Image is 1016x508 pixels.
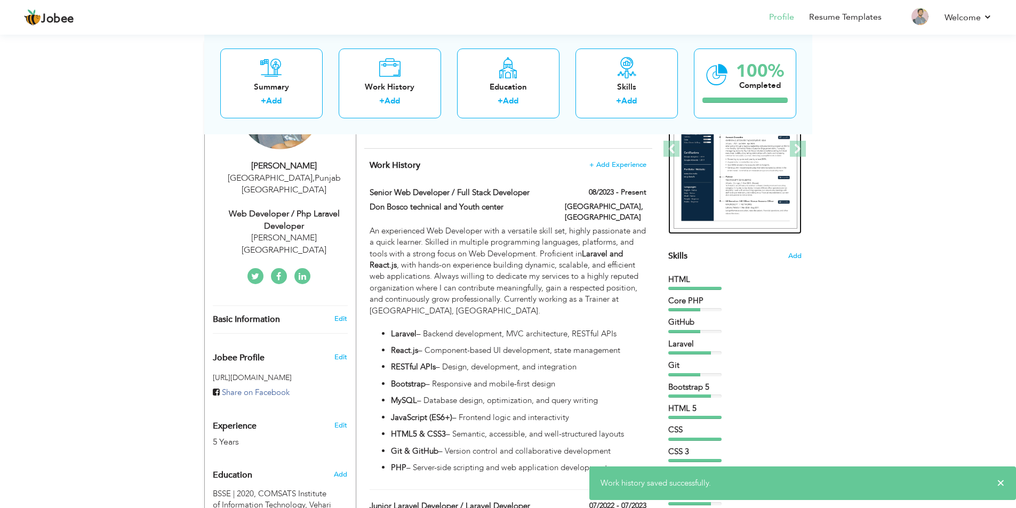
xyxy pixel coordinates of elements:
[616,95,621,107] label: +
[391,395,646,406] p: – Database design, optimization, and query writing
[391,328,417,339] strong: Laravel
[370,160,646,171] h4: This helps to show the companies you have worked for.
[213,315,280,325] span: Basic Information
[391,429,646,440] p: – Semantic, accessible, and well-structured layouts
[213,436,323,448] div: 5 Years
[391,395,417,406] strong: MySQL
[334,470,347,479] span: Add
[213,488,256,499] span: BSSE, COMSATS Institute of Information Technology, 2020
[809,11,882,23] a: Resume Templates
[466,81,551,92] div: Education
[668,403,802,414] div: HTML 5
[370,225,646,474] div: An experienced Web Developer with a versatile skill set, highly passionate and a quick learner. S...
[391,345,646,356] p: – Component-based UI development, state management
[589,187,646,198] label: 08/2023 - Present
[668,250,687,262] span: Skills
[498,95,503,107] label: +
[391,462,406,473] strong: PHP
[222,387,290,398] span: Share on Facebook
[334,352,347,362] span: Edit
[213,208,356,232] div: Web Developer / Php Laravel Developer
[668,424,802,436] div: CSS
[370,159,420,171] span: Work History
[347,81,433,92] div: Work History
[391,361,436,372] strong: RESTful APIs
[769,11,794,23] a: Profile
[668,360,802,371] div: Git
[391,361,646,373] p: – Design, development, and integration
[370,248,623,270] strong: Laravel and React.js
[370,187,549,198] label: Senior Web Developer / Full Stack Developer
[213,353,265,363] span: Jobee Profile
[24,9,41,26] img: jobee.io
[911,8,929,25] img: Profile Img
[229,81,314,92] div: Summary
[213,232,356,256] div: [PERSON_NAME][GEOGRAPHIC_DATA]
[668,295,802,307] div: Core PHP
[565,201,646,223] label: [GEOGRAPHIC_DATA], [GEOGRAPHIC_DATA]
[370,201,549,213] label: Don Bosco technical and Youth center
[391,345,418,356] strong: React.js
[391,446,438,456] strong: Git & GitHub
[391,462,646,473] p: – Server-side scripting and web application development
[385,95,400,106] a: Add
[205,342,356,368] div: Enhance your career by creating a custom URL for your Jobee public profile.
[24,9,74,26] a: Jobee
[391,378,646,390] p: – Responsive and mobile-first design
[601,478,711,488] span: Work history saved successfully.
[391,412,646,423] p: – Frontend logic and interactivity
[266,95,282,106] a: Add
[668,317,802,328] div: GitHub
[736,79,784,91] div: Completed
[668,382,802,393] div: Bootstrap 5
[997,478,1005,488] span: ×
[584,81,669,92] div: Skills
[213,160,356,172] div: [PERSON_NAME]
[213,471,252,480] span: Education
[334,421,347,430] a: Edit
[261,95,266,107] label: +
[213,172,356,197] div: [GEOGRAPHIC_DATA] Punjab [GEOGRAPHIC_DATA]
[41,13,74,25] span: Jobee
[668,274,802,285] div: HTML
[503,95,518,106] a: Add
[391,446,646,457] p: – Version control and collaborative development
[391,328,646,340] p: – Backend development, MVC architecture, RESTful APIs
[736,62,784,79] div: 100%
[668,338,802,350] div: Laravel
[213,374,348,382] h5: [URL][DOMAIN_NAME]
[589,161,646,168] span: + Add Experience
[391,429,446,439] strong: HTML5 & CSS3
[391,378,426,389] strong: Bootstrap
[213,422,257,431] span: Experience
[391,412,452,423] strong: JavaScript (ES6+)
[788,251,802,261] span: Add
[621,95,637,106] a: Add
[379,95,385,107] label: +
[313,172,315,184] span: ,
[334,314,347,324] a: Edit
[945,11,992,24] a: Welcome
[668,446,802,457] div: CSS 3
